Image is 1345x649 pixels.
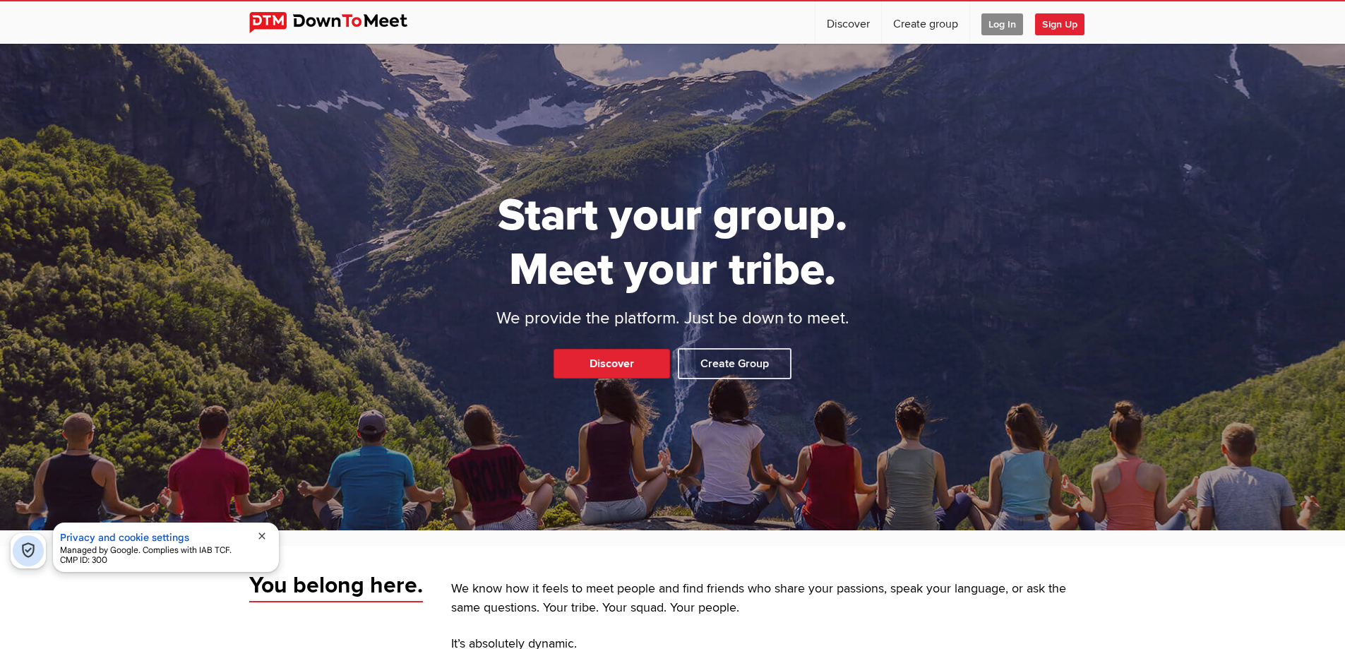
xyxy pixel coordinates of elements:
[981,13,1023,35] span: Log In
[451,580,1096,618] p: We know how it feels to meet people and find friends who share your passions, speak your language...
[249,571,423,602] span: You belong here.
[970,1,1034,44] a: Log In
[678,348,791,379] a: Create Group
[249,12,429,33] img: DownToMeet
[815,1,881,44] a: Discover
[1035,1,1096,44] a: Sign Up
[1035,13,1084,35] span: Sign Up
[882,1,969,44] a: Create group
[443,189,902,297] h1: Start your group. Meet your tribe.
[554,349,670,379] a: Discover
